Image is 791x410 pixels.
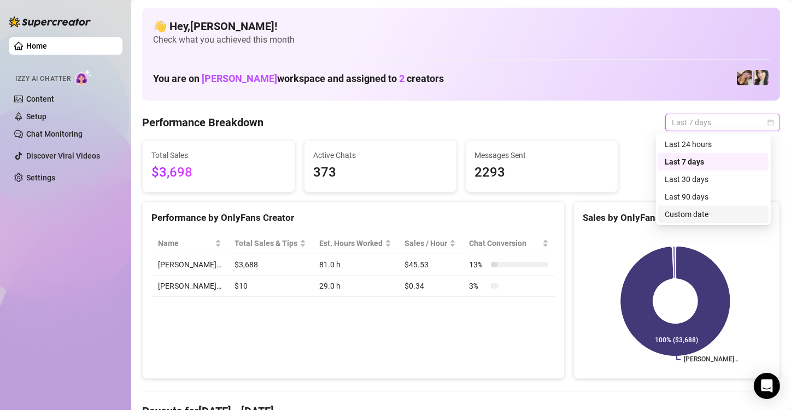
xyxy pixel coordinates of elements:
div: Est. Hours Worked [319,237,383,249]
div: Last 30 days [665,173,762,185]
div: Last 24 hours [665,138,762,150]
a: Settings [26,173,55,182]
span: calendar [767,119,774,126]
th: Chat Conversion [462,233,555,254]
th: Total Sales & Tips [228,233,313,254]
div: Last 7 days [658,153,769,171]
span: Active Chats [313,149,448,161]
span: 2 [399,73,405,84]
span: Check what you achieved this month [153,34,769,46]
span: Messages Sent [475,149,610,161]
td: 29.0 h [313,276,398,297]
span: $3,698 [151,162,286,183]
td: [PERSON_NAME]… [151,276,228,297]
img: AI Chatter [75,69,92,85]
text: [PERSON_NAME]… [684,356,739,364]
span: [PERSON_NAME] [202,73,277,84]
h4: 👋 Hey, [PERSON_NAME] ! [153,19,769,34]
span: Chat Conversion [469,237,540,249]
div: Last 24 hours [658,136,769,153]
span: Total Sales & Tips [235,237,297,249]
div: Open Intercom Messenger [754,373,780,399]
td: $45.53 [398,254,462,276]
span: Name [158,237,213,249]
img: logo-BBDzfeDw.svg [9,16,91,27]
span: 373 [313,162,448,183]
td: $3,688 [228,254,313,276]
a: Chat Monitoring [26,130,83,138]
td: $10 [228,276,313,297]
h1: You are on workspace and assigned to creators [153,73,444,85]
img: Christina [753,70,769,85]
span: 3 % [469,280,487,292]
div: Custom date [658,206,769,223]
div: Performance by OnlyFans Creator [151,210,555,225]
td: [PERSON_NAME]… [151,254,228,276]
div: Last 90 days [665,191,762,203]
span: Last 7 days [672,114,774,131]
div: Last 30 days [658,171,769,188]
th: Sales / Hour [398,233,462,254]
span: Sales / Hour [405,237,447,249]
div: Last 7 days [665,156,762,168]
div: Last 90 days [658,188,769,206]
a: Setup [26,112,46,121]
div: Custom date [665,208,762,220]
td: $0.34 [398,276,462,297]
td: 81.0 h [313,254,398,276]
div: Sales by OnlyFans Creator [583,210,771,225]
a: Discover Viral Videos [26,151,100,160]
span: 13 % [469,259,487,271]
span: 2293 [475,162,610,183]
span: Izzy AI Chatter [15,74,71,84]
h4: Performance Breakdown [142,115,263,130]
span: Total Sales [151,149,286,161]
a: Content [26,95,54,103]
th: Name [151,233,228,254]
a: Home [26,42,47,50]
img: Christina [737,70,752,85]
